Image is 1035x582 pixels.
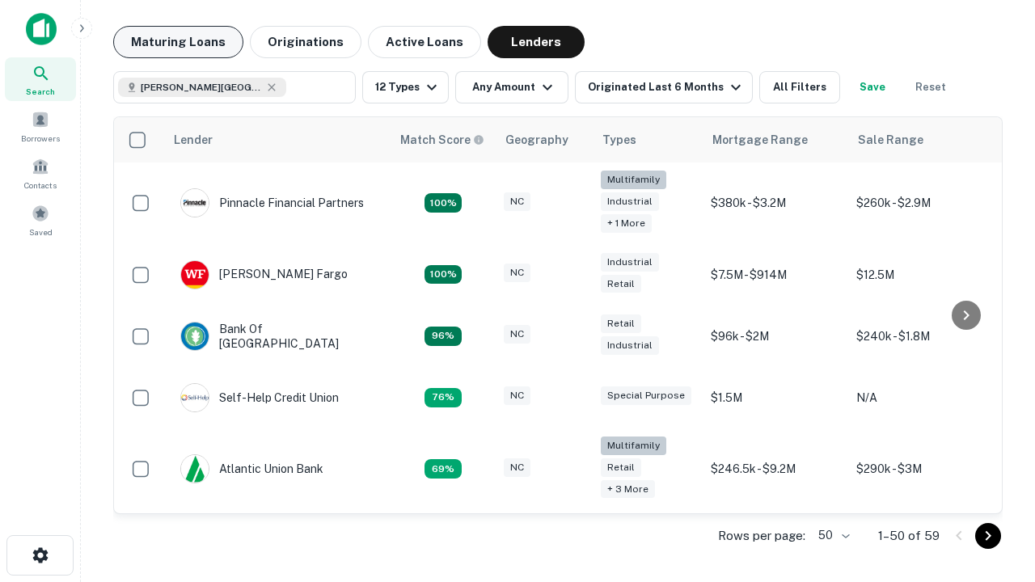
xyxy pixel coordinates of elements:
div: Pinnacle Financial Partners [180,188,364,217]
div: [PERSON_NAME] Fargo [180,260,348,289]
div: Geography [505,130,568,150]
td: $1.5M [703,367,848,428]
h6: Match Score [400,131,481,149]
span: Search [26,85,55,98]
div: Atlantic Union Bank [180,454,323,483]
div: NC [504,386,530,405]
td: $380k - $3.2M [703,162,848,244]
img: picture [181,455,209,483]
div: Sale Range [858,130,923,150]
div: Bank Of [GEOGRAPHIC_DATA] [180,322,374,351]
img: picture [181,323,209,350]
div: Mortgage Range [712,130,808,150]
div: + 1 more [601,214,652,233]
span: Contacts [24,179,57,192]
button: Originated Last 6 Months [575,71,753,103]
th: Geography [496,117,593,162]
button: Any Amount [455,71,568,103]
th: Lender [164,117,391,162]
div: Matching Properties: 15, hasApolloMatch: undefined [425,265,462,285]
div: Matching Properties: 26, hasApolloMatch: undefined [425,193,462,213]
div: NC [504,192,530,211]
button: Reset [905,71,957,103]
div: Multifamily [601,436,666,455]
a: Saved [5,198,76,242]
img: picture [181,384,209,411]
td: $246.5k - $9.2M [703,428,848,510]
button: All Filters [759,71,840,103]
th: Capitalize uses an advanced AI algorithm to match your search with the best lender. The match sco... [391,117,496,162]
button: Originations [250,26,361,58]
a: Borrowers [5,104,76,148]
th: Sale Range [848,117,994,162]
iframe: Chat Widget [954,453,1035,530]
button: Save your search to get updates of matches that match your search criteria. [847,71,898,103]
div: Matching Properties: 14, hasApolloMatch: undefined [425,327,462,346]
td: $96k - $2M [703,306,848,367]
div: Matching Properties: 11, hasApolloMatch: undefined [425,388,462,407]
button: 12 Types [362,71,449,103]
td: $260k - $2.9M [848,162,994,244]
div: Retail [601,314,641,333]
a: Search [5,57,76,101]
div: + 3 more [601,480,655,499]
td: $12.5M [848,244,994,306]
button: Go to next page [975,523,1001,549]
img: capitalize-icon.png [26,13,57,45]
span: Borrowers [21,132,60,145]
div: 50 [812,524,852,547]
div: Matching Properties: 10, hasApolloMatch: undefined [425,459,462,479]
div: Retail [601,458,641,477]
div: NC [504,458,530,477]
p: Rows per page: [718,526,805,546]
td: $7.5M - $914M [703,244,848,306]
img: picture [181,189,209,217]
div: NC [504,325,530,344]
img: picture [181,261,209,289]
th: Mortgage Range [703,117,848,162]
div: Retail [601,275,641,293]
button: Maturing Loans [113,26,243,58]
td: N/A [848,367,994,428]
div: Capitalize uses an advanced AI algorithm to match your search with the best lender. The match sco... [400,131,484,149]
p: 1–50 of 59 [878,526,940,546]
div: Originated Last 6 Months [588,78,746,97]
div: NC [504,264,530,282]
th: Types [593,117,703,162]
div: Multifamily [601,171,666,189]
div: Industrial [601,336,659,355]
button: Active Loans [368,26,481,58]
div: Industrial [601,253,659,272]
td: $240k - $1.8M [848,306,994,367]
td: $290k - $3M [848,428,994,510]
div: Industrial [601,192,659,211]
div: Special Purpose [601,386,691,405]
span: Saved [29,226,53,238]
div: Self-help Credit Union [180,383,339,412]
a: Contacts [5,151,76,195]
button: Lenders [488,26,585,58]
span: [PERSON_NAME][GEOGRAPHIC_DATA], [GEOGRAPHIC_DATA] [141,80,262,95]
div: Types [602,130,636,150]
div: Lender [174,130,213,150]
